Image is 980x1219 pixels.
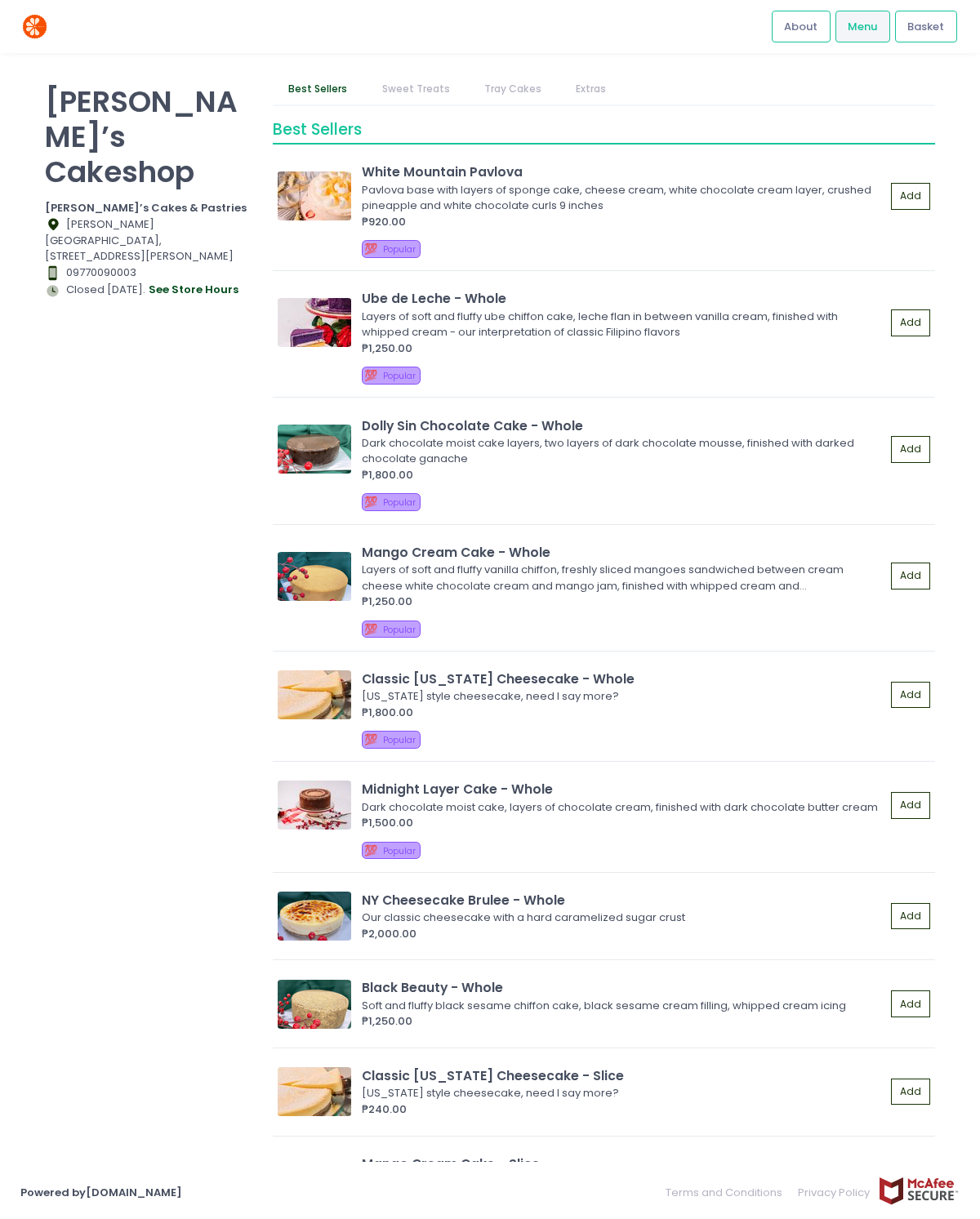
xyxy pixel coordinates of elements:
[362,891,885,910] div: NY Cheesecake Brulee - Whole
[278,1067,351,1116] img: Classic New York Cheesecake - Slice
[383,243,416,256] span: Popular
[891,682,930,709] button: Add
[362,416,885,435] div: Dolly Sin Chocolate Cake - Whole
[791,1177,879,1208] a: Privacy Policy
[278,670,351,719] img: Classic New York Cheesecake - Whole
[273,118,362,140] span: Best Sellers
[366,73,465,105] a: Sweet Treats
[362,1101,885,1118] div: ₱240.00
[45,265,252,281] div: 09770090003
[362,1066,885,1085] div: Classic [US_STATE] Cheesecake - Slice
[364,241,377,256] span: 💯
[278,892,351,941] img: NY Cheesecake Brulee - Whole
[362,1013,885,1030] div: ₱1,250.00
[20,1185,182,1200] a: Powered by[DOMAIN_NAME]
[45,281,252,299] div: Closed [DATE].
[148,281,239,299] button: see store hours
[772,11,831,42] a: About
[362,340,885,357] div: ₱1,250.00
[878,1177,960,1205] img: mcafee-secure
[362,910,880,926] div: Our classic cheesecake with a hard caramelized sugar crust
[666,1177,791,1208] a: Terms and Conditions
[20,12,49,41] img: logo
[278,980,351,1029] img: Black Beauty - Whole
[891,903,930,930] button: Add
[362,1085,880,1101] div: [US_STATE] style cheesecake, need I say more?
[835,11,890,42] a: Menu
[362,214,885,230] div: ₱920.00
[45,84,252,189] p: [PERSON_NAME]’s Cakeshop
[383,496,416,509] span: Popular
[362,998,880,1014] div: Soft and fluffy black sesame chiffon cake, black sesame cream filling, whipped cream icing
[364,843,377,858] span: 💯
[383,845,416,857] span: Popular
[278,425,351,474] img: Dolly Sin Chocolate Cake - Whole
[362,688,880,705] div: [US_STATE] style cheesecake, need I say more?
[891,990,930,1017] button: Add
[362,182,880,214] div: Pavlova base with layers of sponge cake, cheese cream, white chocolate cream layer, crushed pinea...
[362,594,885,610] div: ₱1,250.00
[362,705,885,721] div: ₱1,800.00
[891,183,930,210] button: Add
[891,436,930,463] button: Add
[362,435,880,467] div: Dark chocolate moist cake layers, two layers of dark chocolate mousse, finished with darked choco...
[278,552,351,601] img: Mango Cream Cake - Whole
[362,309,880,340] div: Layers of soft and fluffy ube chiffon cake, leche flan in between vanilla cream, finished with wh...
[362,543,885,562] div: Mango Cream Cake - Whole
[362,289,885,308] div: Ube de Leche - Whole
[362,926,885,942] div: ₱2,000.00
[383,370,416,382] span: Popular
[364,494,377,509] span: 💯
[45,216,252,265] div: [PERSON_NAME][GEOGRAPHIC_DATA], [STREET_ADDRESS][PERSON_NAME]
[362,978,885,997] div: Black Beauty - Whole
[383,734,416,746] span: Popular
[362,815,885,831] div: ₱1,500.00
[278,171,351,220] img: White Mountain Pavlova
[362,670,885,688] div: Classic [US_STATE] Cheesecake - Whole
[468,73,557,105] a: Tray Cakes
[891,1079,930,1106] button: Add
[907,19,944,35] span: Basket
[362,780,885,799] div: Midnight Layer Cake - Whole
[560,73,622,105] a: Extras
[278,781,351,830] img: Midnight Layer Cake - Whole
[362,467,885,483] div: ₱1,800.00
[383,624,416,636] span: Popular
[362,162,885,181] div: White Mountain Pavlova
[45,200,247,216] b: [PERSON_NAME]’s Cakes & Pastries
[273,73,363,105] a: Best Sellers
[364,732,377,747] span: 💯
[891,563,930,589] button: Add
[891,792,930,819] button: Add
[362,562,880,594] div: Layers of soft and fluffy vanilla chiffon, freshly sliced mangoes sandwiched between cream cheese...
[362,799,880,816] div: Dark chocolate moist cake, layers of chocolate cream, finished with dark chocolate butter cream
[848,19,877,35] span: Menu
[364,621,377,637] span: 💯
[362,1154,885,1173] div: Mango Cream Cake - Slice
[364,367,377,383] span: 💯
[784,19,817,35] span: About
[278,298,351,347] img: Ube de Leche - Whole
[891,309,930,336] button: Add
